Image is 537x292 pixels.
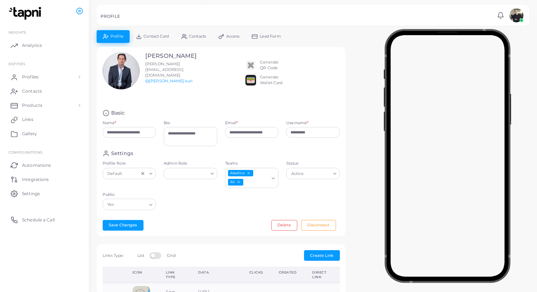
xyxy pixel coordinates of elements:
label: Teams [225,161,279,166]
button: Disconnect [301,220,336,231]
h4: Basic [111,110,125,116]
button: Delete [271,220,297,231]
h4: Settings [111,150,133,157]
div: Search for option [103,168,156,179]
span: Yes [107,201,115,208]
span: Profile [110,34,124,38]
label: Bio [164,120,217,126]
a: Settings [5,186,83,200]
div: Clicks [249,270,263,275]
h5: PROFILE [101,14,120,19]
input: Search for option [305,170,330,177]
input: Search for option [244,178,269,186]
a: Integrations [5,172,83,186]
span: Gallery [22,131,37,137]
button: Save Changes [103,220,143,231]
span: INSIGHTS [9,30,26,34]
span: ENTITIES [9,62,25,66]
label: Public [103,192,156,198]
a: Analytics [5,38,83,53]
span: [PERSON_NAME][EMAIL_ADDRESS][DOMAIN_NAME] [145,61,184,78]
a: Profiles [5,70,83,84]
img: avatar [509,8,524,22]
button: Clear Selected [140,171,145,176]
input: Search for option [124,170,139,177]
label: Name [103,120,116,126]
span: Links [22,116,33,123]
label: Email [225,120,238,126]
img: qr2.png [245,60,256,71]
span: Contacts [22,88,42,94]
span: Analytics [22,42,42,49]
span: Automations [22,162,51,169]
span: Settings [22,191,40,197]
span: Configurations [9,150,42,154]
div: Link Type [166,270,183,280]
input: Search for option [167,170,208,177]
label: Grid [167,253,175,259]
label: Profile Role [103,161,156,166]
h3: [PERSON_NAME] [145,53,197,60]
span: Products [22,102,42,109]
div: Search for option [225,168,279,188]
label: Username [286,120,308,126]
label: List [137,253,144,259]
a: Automations [5,158,83,172]
span: Integrations [22,176,49,183]
a: Gallery [5,127,83,141]
div: Data [198,270,233,275]
div: Created [279,270,297,275]
span: All [228,179,243,186]
div: Search for option [286,168,340,179]
label: Status [286,161,340,166]
a: @[PERSON_NAME].kuri [145,78,192,83]
span: Active [290,170,304,177]
span: Create Link [310,253,333,258]
div: Generate QR Code [260,60,278,71]
img: apple-wallet.png [245,75,256,86]
a: avatar [507,8,525,22]
span: Access [226,34,240,38]
label: Admin Role [164,161,217,166]
span: Contact Card [143,34,169,38]
button: Deselect Aleatica [246,171,251,176]
button: Create Link [304,250,340,261]
span: Links Type: [103,253,124,258]
button: Deselect All [236,180,241,184]
div: Generate Wallet Card [260,75,282,86]
a: Contacts [5,84,83,98]
th: Action [103,267,125,283]
span: Lead Form [260,34,281,38]
span: Default [107,170,123,177]
div: Direct Link [312,270,326,280]
div: Search for option [103,199,156,210]
a: Links [5,112,83,127]
span: Aleatica [228,170,254,176]
div: Icon [132,270,150,275]
img: logo [6,7,46,20]
input: Search for option [115,200,146,208]
span: Profiles [22,74,38,80]
span: Contacts [189,34,206,38]
a: Schedule a Call [5,213,83,227]
span: Schedule a Call [22,217,55,223]
div: Search for option [164,168,217,179]
a: Products [5,98,83,112]
img: phone-mock.b55596b7.png [384,29,511,283]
